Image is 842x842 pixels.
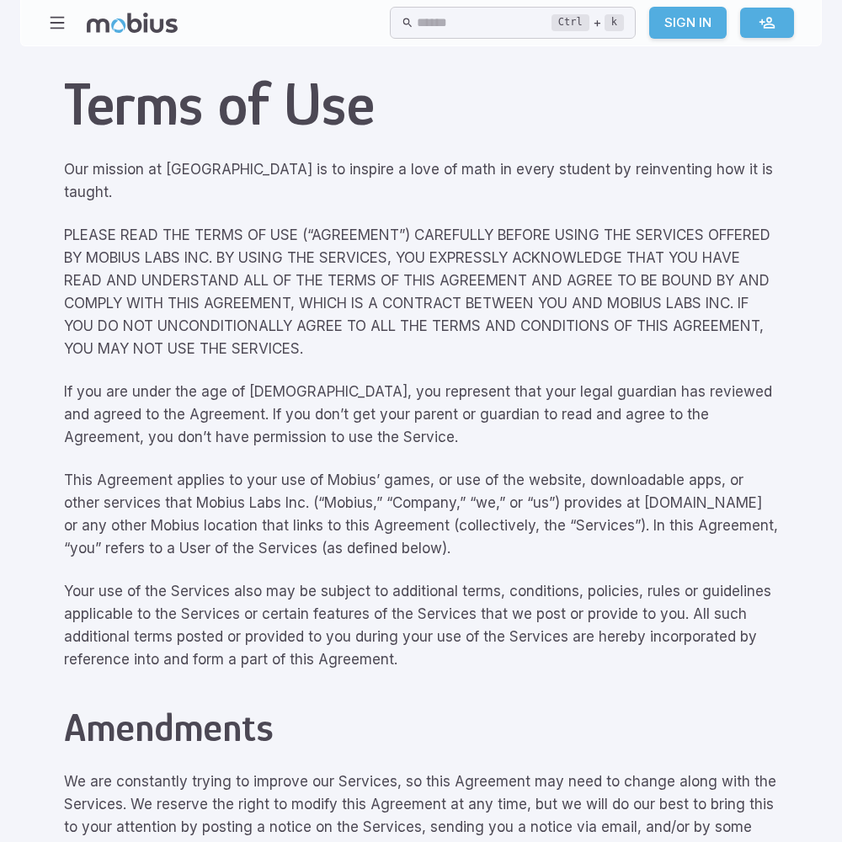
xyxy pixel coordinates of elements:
[649,7,727,39] a: Sign In
[64,469,778,560] p: This Agreement applies to your use of Mobius’ games, or use of the website, downloadable apps, or...
[64,381,778,449] p: If you are under the age of [DEMOGRAPHIC_DATA], you represent that your legal guardian has review...
[64,158,778,204] p: Our mission at [GEOGRAPHIC_DATA] is to inspire a love of math in every student by reinventing how...
[552,14,589,31] kbd: Ctrl
[64,70,778,138] h1: Terms of Use
[64,580,778,671] p: Your use of the Services also may be subject to additional terms, conditions, policies, rules or ...
[64,224,778,360] p: PLEASE READ THE TERMS OF USE (“AGREEMENT”) CAREFULLY BEFORE USING THE SERVICES OFFERED BY MOBIUS ...
[64,705,778,750] h2: Amendments
[552,13,624,33] div: +
[605,14,624,31] kbd: k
